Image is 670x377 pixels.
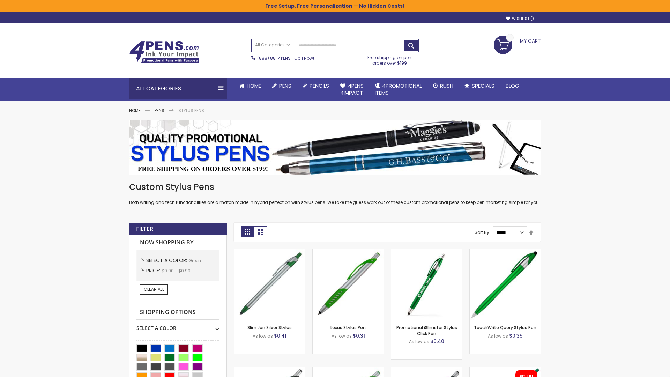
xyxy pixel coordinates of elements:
[129,78,227,99] div: All Categories
[155,108,164,113] a: Pens
[234,367,305,372] a: Boston Stylus Pen-Green
[255,42,290,48] span: All Categories
[375,82,422,96] span: 4PROMOTIONAL ITEMS
[340,82,364,96] span: 4Pens 4impact
[391,249,462,254] a: Promotional iSlimster Stylus Click Pen-Green
[140,284,168,294] a: Clear All
[178,108,204,113] strong: Stylus Pens
[267,78,297,94] a: Pens
[459,78,500,94] a: Specials
[360,52,419,66] div: Free shipping on pen orders over $199
[353,332,365,339] span: $0.31
[369,78,427,101] a: 4PROMOTIONALITEMS
[129,41,199,63] img: 4Pens Custom Pens and Promotional Products
[474,325,536,331] a: TouchWrite Query Stylus Pen
[313,249,384,320] img: Lexus Stylus Pen-Green
[310,82,329,89] span: Pencils
[440,82,453,89] span: Rush
[136,225,153,233] strong: Filter
[330,325,366,331] a: Lexus Stylus Pen
[313,367,384,372] a: Boston Silver Stylus Pen-Green
[470,249,541,254] a: TouchWrite Query Stylus Pen-Green
[506,82,519,89] span: Blog
[257,55,291,61] a: (888) 88-4PENS
[253,333,273,339] span: As low as
[129,120,541,175] img: Stylus Pens
[488,333,508,339] span: As low as
[500,78,525,94] a: Blog
[234,249,305,320] img: Slim Jen Silver Stylus-Green
[162,268,191,274] span: $0.00 - $0.99
[247,325,292,331] a: Slim Jen Silver Stylus
[188,258,201,264] span: Green
[136,235,219,250] strong: Now Shopping by
[234,249,305,254] a: Slim Jen Silver Stylus-Green
[234,78,267,94] a: Home
[472,82,494,89] span: Specials
[274,332,286,339] span: $0.41
[396,325,457,336] a: Promotional iSlimster Stylus Click Pen
[257,55,314,61] span: - Call Now!
[409,339,429,345] span: As low as
[391,367,462,372] a: Lexus Metallic Stylus Pen-Green
[427,78,459,94] a: Rush
[506,16,534,21] a: Wishlist
[470,249,541,320] img: TouchWrite Query Stylus Pen-Green
[136,320,219,332] div: Select A Color
[509,332,523,339] span: $0.35
[241,226,254,237] strong: Grid
[146,267,162,274] span: Price
[430,338,444,345] span: $0.40
[247,82,261,89] span: Home
[279,82,291,89] span: Pens
[297,78,335,94] a: Pencils
[144,286,164,292] span: Clear All
[335,78,369,101] a: 4Pens4impact
[470,367,541,372] a: iSlimster II - Full Color-Green
[129,182,541,206] div: Both writing and tech functionalities are a match made in hybrid perfection with stylus pens. We ...
[136,305,219,320] strong: Shopping Options
[252,39,293,51] a: All Categories
[313,249,384,254] a: Lexus Stylus Pen-Green
[146,257,188,264] span: Select A Color
[332,333,352,339] span: As low as
[129,108,141,113] a: Home
[475,229,489,235] label: Sort By
[391,249,462,320] img: Promotional iSlimster Stylus Click Pen-Green
[129,182,541,193] h1: Custom Stylus Pens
